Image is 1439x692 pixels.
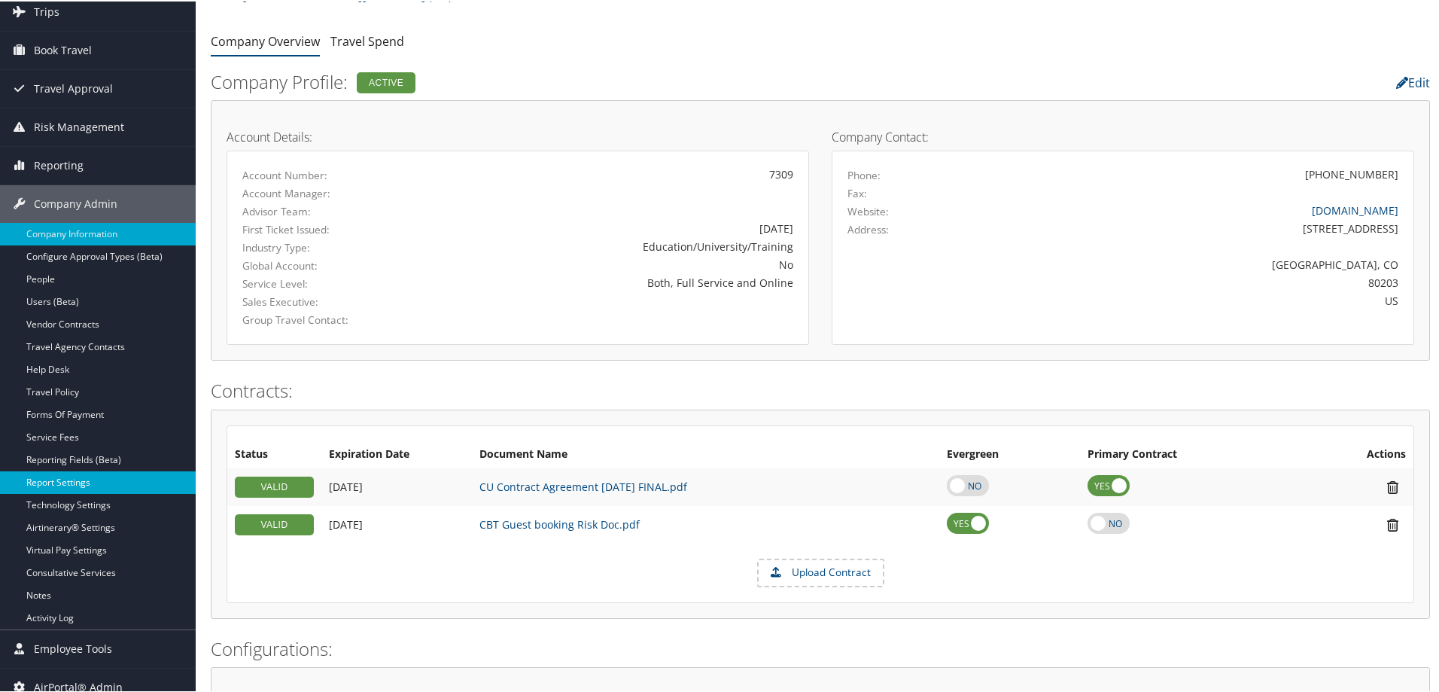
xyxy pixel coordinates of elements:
label: Address: [847,221,889,236]
span: [DATE] [329,516,363,530]
h2: Company Profile: [211,68,1016,93]
a: Company Overview [211,32,320,48]
label: Phone: [847,166,881,181]
label: Fax: [847,184,867,200]
span: Reporting [34,145,84,183]
div: 7309 [434,165,793,181]
label: First Ticket Issued: [242,221,411,236]
div: [PHONE_NUMBER] [1305,165,1398,181]
div: Add/Edit Date [329,517,464,530]
a: CU Contract Agreement [DATE] FINAL.pdf [479,478,687,492]
div: VALID [235,475,314,496]
i: Remove Contract [1380,478,1406,494]
div: Both, Full Service and Online [434,273,793,289]
h4: Company Contact: [832,130,1414,142]
label: Sales Executive: [242,293,411,308]
label: Industry Type: [242,239,411,254]
div: [GEOGRAPHIC_DATA], CO [991,255,1399,271]
div: US [991,291,1399,307]
label: Group Travel Contact: [242,311,411,326]
th: Document Name [472,440,939,467]
span: [DATE] [329,478,363,492]
th: Status [227,440,321,467]
span: Travel Approval [34,69,113,106]
label: Advisor Team: [242,203,411,218]
label: Upload Contract [759,559,883,584]
a: Travel Spend [330,32,404,48]
span: Risk Management [34,107,124,145]
h2: Contracts: [211,376,1430,402]
h2: Configurations: [211,635,1430,660]
label: Global Account: [242,257,411,272]
span: Company Admin [34,184,117,221]
h4: Account Details: [227,130,809,142]
div: [DATE] [434,219,793,235]
th: Evergreen [939,440,1080,467]
label: Website: [847,203,889,218]
div: [STREET_ADDRESS] [991,219,1399,235]
div: Active [357,71,415,92]
label: Service Level: [242,275,411,290]
i: Remove Contract [1380,516,1406,532]
a: Edit [1396,73,1430,90]
th: Primary Contract [1080,440,1300,467]
div: Education/University/Training [434,237,793,253]
label: Account Manager: [242,184,411,200]
th: Actions [1300,440,1413,467]
a: CBT Guest booking Risk Doc.pdf [479,516,640,530]
div: 80203 [991,273,1399,289]
div: No [434,255,793,271]
th: Expiration Date [321,440,472,467]
span: Book Travel [34,30,92,68]
a: [DOMAIN_NAME] [1312,202,1398,216]
span: Employee Tools [34,629,112,666]
div: Add/Edit Date [329,479,464,492]
label: Account Number: [242,166,411,181]
div: VALID [235,513,314,534]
